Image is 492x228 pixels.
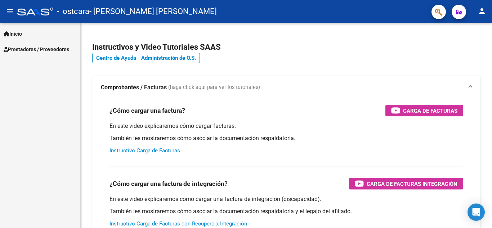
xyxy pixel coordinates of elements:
[109,122,463,130] p: En este video explicaremos cómo cargar facturas.
[367,179,457,188] span: Carga de Facturas Integración
[349,178,463,189] button: Carga de Facturas Integración
[92,76,480,99] mat-expansion-panel-header: Comprobantes / Facturas (haga click aquí para ver los tutoriales)
[6,7,14,15] mat-icon: menu
[109,106,185,116] h3: ¿Cómo cargar una factura?
[168,84,260,91] span: (haga click aquí para ver los tutoriales)
[109,195,463,203] p: En este video explicaremos cómo cargar una factura de integración (discapacidad).
[92,53,200,63] a: Centro de Ayuda - Administración de O.S.
[57,4,89,19] span: - ostcara
[109,147,180,154] a: Instructivo Carga de Facturas
[109,207,463,215] p: También les mostraremos cómo asociar la documentación respaldatoria y el legajo del afiliado.
[109,134,463,142] p: También les mostraremos cómo asociar la documentación respaldatoria.
[4,45,69,53] span: Prestadores / Proveedores
[478,7,486,15] mat-icon: person
[403,106,457,115] span: Carga de Facturas
[468,204,485,221] div: Open Intercom Messenger
[385,105,463,116] button: Carga de Facturas
[101,84,167,91] strong: Comprobantes / Facturas
[89,4,217,19] span: - [PERSON_NAME] [PERSON_NAME]
[109,179,228,189] h3: ¿Cómo cargar una factura de integración?
[4,30,22,38] span: Inicio
[92,40,480,54] h2: Instructivos y Video Tutoriales SAAS
[109,220,247,227] a: Instructivo Carga de Facturas con Recupero x Integración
